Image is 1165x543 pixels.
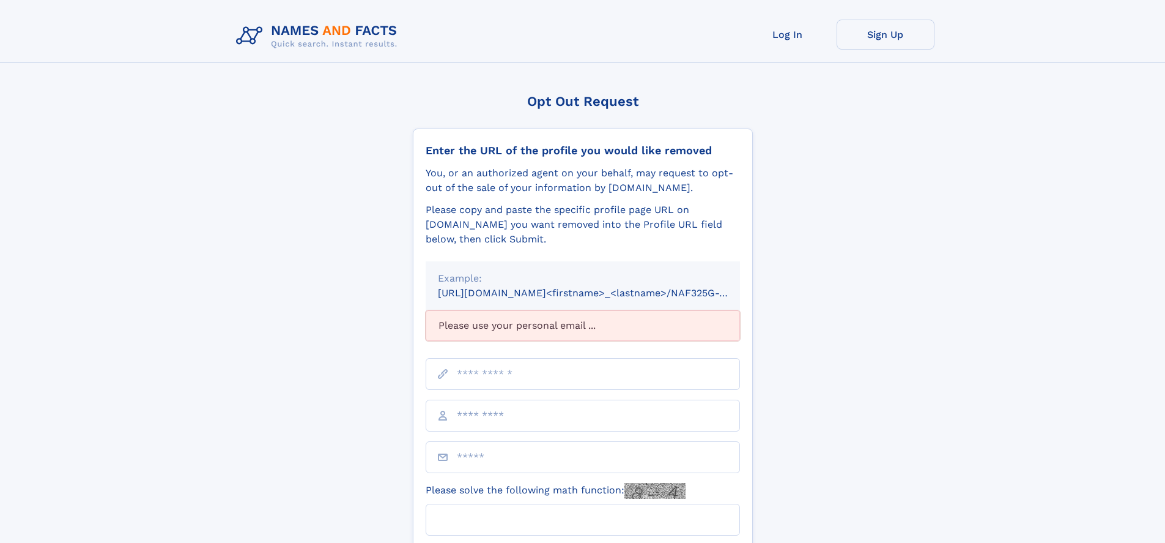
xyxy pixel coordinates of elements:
div: Opt Out Request [413,94,753,109]
div: You, or an authorized agent on your behalf, may request to opt-out of the sale of your informatio... [426,166,740,195]
div: Example: [438,271,728,286]
a: Log In [739,20,837,50]
div: Please copy and paste the specific profile page URL on [DOMAIN_NAME] you want removed into the Pr... [426,203,740,247]
div: Please use your personal email ... [426,310,740,341]
img: Logo Names and Facts [231,20,407,53]
label: Please solve the following math function: [426,483,686,499]
small: [URL][DOMAIN_NAME]<firstname>_<lastname>/NAF325G-xxxxxxxx [438,287,763,299]
a: Sign Up [837,20,934,50]
div: Enter the URL of the profile you would like removed [426,144,740,157]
